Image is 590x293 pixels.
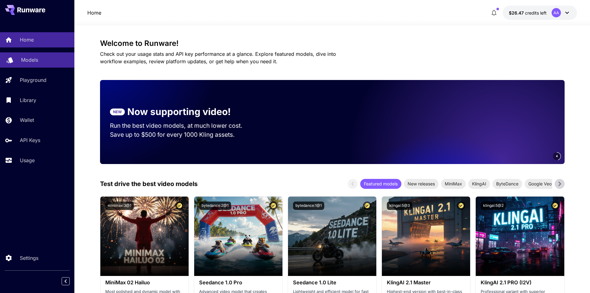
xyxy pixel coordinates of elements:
button: klingai:5@3 [387,202,412,210]
span: KlingAI [468,180,490,187]
div: ByteDance [492,179,522,189]
button: minimax:3@1 [105,202,134,210]
button: Certified Model – Vetted for best performance and includes a commercial license. [363,202,371,210]
p: Usage [20,157,35,164]
div: $26.47047 [509,10,547,16]
button: Certified Model – Vetted for best performance and includes a commercial license. [457,202,465,210]
p: API Keys [20,136,40,144]
p: Now supporting video! [127,105,231,119]
button: klingai:5@2 [481,202,506,210]
span: New releases [404,180,439,187]
h3: Seedance 1.0 Lite [293,280,371,286]
span: 4 [556,154,558,158]
span: Featured models [360,180,401,187]
div: AA [552,8,561,17]
a: Home [87,9,101,16]
img: alt [476,197,564,276]
div: New releases [404,179,439,189]
p: Settings [20,254,38,262]
img: alt [382,197,470,276]
p: Run the best video models, at much lower cost. [110,121,254,130]
div: Collapse sidebar [66,276,74,287]
p: Wallet [20,116,34,124]
p: Models [21,56,38,64]
span: Check out your usage stats and API key performance at a glance. Explore featured models, dive int... [100,51,336,64]
h3: MiniMax 02 Hailuo [105,280,184,286]
p: Library [20,96,36,104]
button: Certified Model – Vetted for best performance and includes a commercial license. [269,202,278,210]
span: Google Veo [525,180,555,187]
button: Collapse sidebar [62,277,70,285]
h3: KlingAI 2.1 Master [387,280,465,286]
div: MiniMax [441,179,466,189]
button: Certified Model – Vetted for best performance and includes a commercial license. [551,202,559,210]
img: alt [100,197,189,276]
span: $26.47 [509,10,525,16]
img: alt [288,197,376,276]
div: Google Veo [525,179,555,189]
button: Certified Model – Vetted for best performance and includes a commercial license. [175,202,184,210]
p: Home [20,36,34,43]
p: Save up to $500 for every 1000 Kling assets. [110,130,254,139]
h3: Seedance 1.0 Pro [199,280,278,286]
div: Featured models [360,179,401,189]
button: bytedance:1@1 [293,202,324,210]
p: Test drive the best video models [100,179,198,189]
p: Playground [20,76,46,84]
span: credits left [525,10,547,16]
span: ByteDance [492,180,522,187]
button: $26.47047AA [503,6,577,20]
button: bytedance:2@1 [199,202,231,210]
nav: breadcrumb [87,9,101,16]
h3: Welcome to Runware! [100,39,565,48]
span: MiniMax [441,180,466,187]
img: alt [194,197,282,276]
div: KlingAI [468,179,490,189]
h3: KlingAI 2.1 PRO (I2V) [481,280,559,286]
